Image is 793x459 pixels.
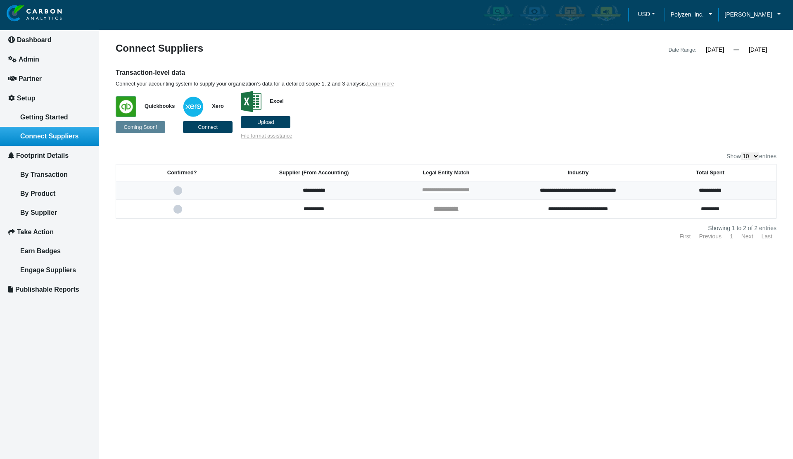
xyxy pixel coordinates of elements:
textarea: Type your message and click 'Submit' [11,125,151,247]
span: Coming Soon! [123,124,157,130]
button: Coming Soon! [116,121,165,133]
span: — [734,46,739,53]
span: Dashboard [17,36,52,43]
img: insight-logo-2.png [7,5,62,22]
label: Show entries [727,152,776,160]
span: Connect [198,124,218,130]
img: carbon-offsetter-enabled.png [555,5,586,25]
span: By Transaction [20,171,68,178]
th: Confirmed?: activate to sort column ascending [116,164,248,181]
a: Polyzen, Inc. [665,10,719,19]
img: w+ypx6NYbfBygAAAABJRU5ErkJggg== [183,96,204,117]
a: Previous [699,233,721,240]
div: Showing 1 to 2 of 2 entries [116,225,776,231]
input: Enter your last name [11,76,151,95]
span: Take Action [17,228,54,235]
div: Navigation go back [9,45,21,58]
span: By Supplier [20,209,57,216]
span: [PERSON_NAME] [724,10,772,19]
span: Footprint Details [16,152,69,159]
div: Carbon Offsetter [553,3,587,27]
span: Engage Suppliers [20,266,76,273]
span: Admin [19,56,39,63]
img: carbon-advocate-enabled.png [591,5,622,25]
span: Xero [204,103,223,109]
span: Earn Badges [20,247,61,254]
input: Enter your email address [11,101,151,119]
a: Last [762,233,772,240]
span: Getting Started [20,114,68,121]
span: Upload [257,119,274,125]
div: Minimize live chat window [135,4,155,24]
div: Carbon Advocate [589,3,623,27]
a: File format assistance [241,133,292,139]
th: Total Spent: activate to sort column ascending [644,164,776,181]
span: Connect Suppliers [20,133,78,140]
th: Industry: activate to sort column ascending [512,164,644,181]
select: Showentries [741,152,759,160]
div: Date Range: [669,45,696,55]
button: Connect [183,121,233,133]
a: USDUSD [628,8,664,22]
th: Legal Entity Match: activate to sort column ascending [380,164,512,181]
span: Excel [261,98,283,104]
img: carbon-efficient-enabled.png [519,5,550,25]
span: Publishable Reports [15,286,79,293]
span: Partner [19,75,42,82]
div: Connect Suppliers [109,43,446,55]
button: USD [634,8,658,20]
img: WZJNYSWUN5fh9hL01R0Rp8YZzPYKS0leX8T4ABAHXgMHCTL9OxAAAAAElFTkSuQmCC [116,96,136,117]
h6: Transaction-level data [116,68,608,77]
th: Supplier (From Accounting): activate to sort column ascending [248,164,380,181]
span: Polyzen, Inc. [671,10,704,19]
em: Submit [121,254,150,266]
div: Carbon Aware [481,3,515,27]
span: Quickbooks [136,103,175,109]
span: Setup [17,95,35,102]
p: Connect your accounting system to supply your organization’s data for a detailed scope 1, 2 and 3... [116,81,608,87]
span: By Product [20,190,55,197]
div: Leave a message [55,46,151,57]
img: 9mSQ+YDTTxMAAAAJXRFWHRkYXRlOmNyZWF0ZQAyMDE3LTA4LTEwVDA1OjA3OjUzKzAwOjAwF1wL2gAAACV0RVh0ZGF0ZTptb2... [241,91,261,112]
a: First [679,233,691,240]
img: carbon-aware-enabled.png [483,5,514,25]
a: [PERSON_NAME] [718,10,787,19]
div: Carbon Efficient [517,3,551,27]
a: 1 [730,233,733,240]
a: Learn more [367,81,394,87]
a: Next [741,233,753,240]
